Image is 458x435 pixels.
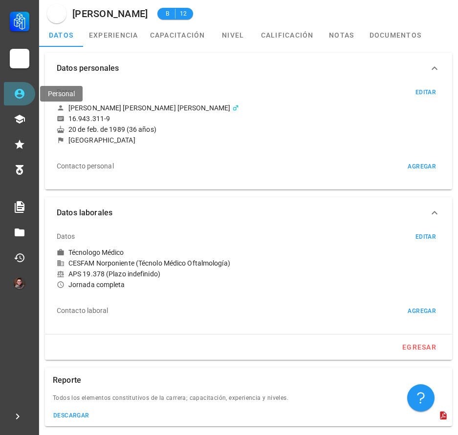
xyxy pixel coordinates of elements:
[364,23,428,47] a: documentos
[53,368,81,393] div: Reporte
[47,4,66,23] div: avatar
[68,136,135,145] div: [GEOGRAPHIC_DATA]
[403,306,440,316] button: agregar
[14,277,25,289] div: avatar
[72,8,148,19] div: [PERSON_NAME]
[49,409,93,422] button: descargar
[415,233,436,240] div: editar
[57,62,429,75] span: Datos personales
[144,23,211,47] a: capacitación
[53,412,89,419] div: descargar
[402,343,436,351] div: egresar
[57,259,440,268] div: CESFAM Norponiente (Técnolo Médico Oftalmología)
[57,125,440,134] div: 20 de feb. de 1989 (36 años)
[68,114,110,123] div: 16.943.311-9
[211,23,255,47] a: nivel
[407,308,436,314] div: agregar
[398,338,440,356] button: egresar
[57,80,75,104] div: Datos
[45,53,452,84] button: Datos personales
[411,232,440,242] button: editar
[68,248,124,257] div: Técnologo Médico
[83,23,144,47] a: experiencia
[57,225,75,248] div: Datos
[45,393,452,409] div: Todos los elementos constitutivos de la carrera; capacitación, experiencia y niveles.
[403,162,440,171] button: agregar
[255,23,320,47] a: calificación
[407,163,436,170] div: agregar
[57,280,440,289] div: Jornada completa
[39,23,83,47] a: datos
[320,23,364,47] a: notas
[179,9,187,19] span: 12
[415,89,436,96] div: editar
[68,104,230,112] div: [PERSON_NAME] [PERSON_NAME] [PERSON_NAME]
[57,206,429,220] span: Datos laborales
[45,197,452,228] button: Datos laborales
[57,154,114,178] div: Contacto personal
[57,269,440,278] div: APS 19.378 (Plazo indefinido)
[163,9,171,19] span: B
[57,299,109,322] div: Contacto laboral
[411,87,440,97] button: editar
